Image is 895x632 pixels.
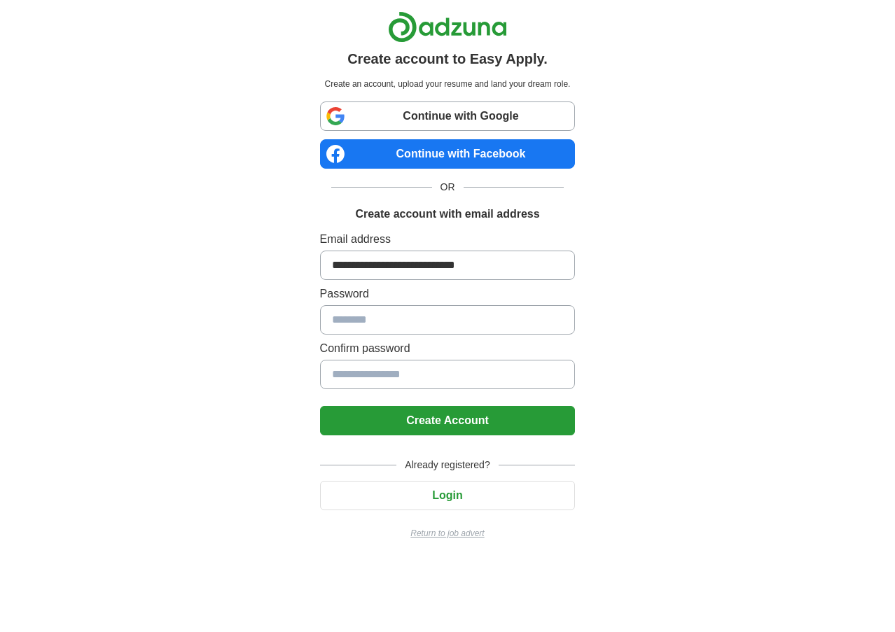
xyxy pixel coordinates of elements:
img: Adzuna logo [388,11,507,43]
h1: Create account with email address [355,206,539,223]
button: Login [320,481,576,510]
p: Create an account, upload your resume and land your dream role. [323,78,573,90]
button: Create Account [320,406,576,435]
label: Email address [320,231,576,248]
a: Continue with Google [320,101,576,131]
a: Return to job advert [320,527,576,540]
a: Continue with Facebook [320,139,576,169]
label: Confirm password [320,340,576,357]
a: Login [320,489,576,501]
label: Password [320,286,576,302]
h1: Create account to Easy Apply. [347,48,548,69]
span: Already registered? [396,458,498,472]
span: OR [432,180,464,195]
